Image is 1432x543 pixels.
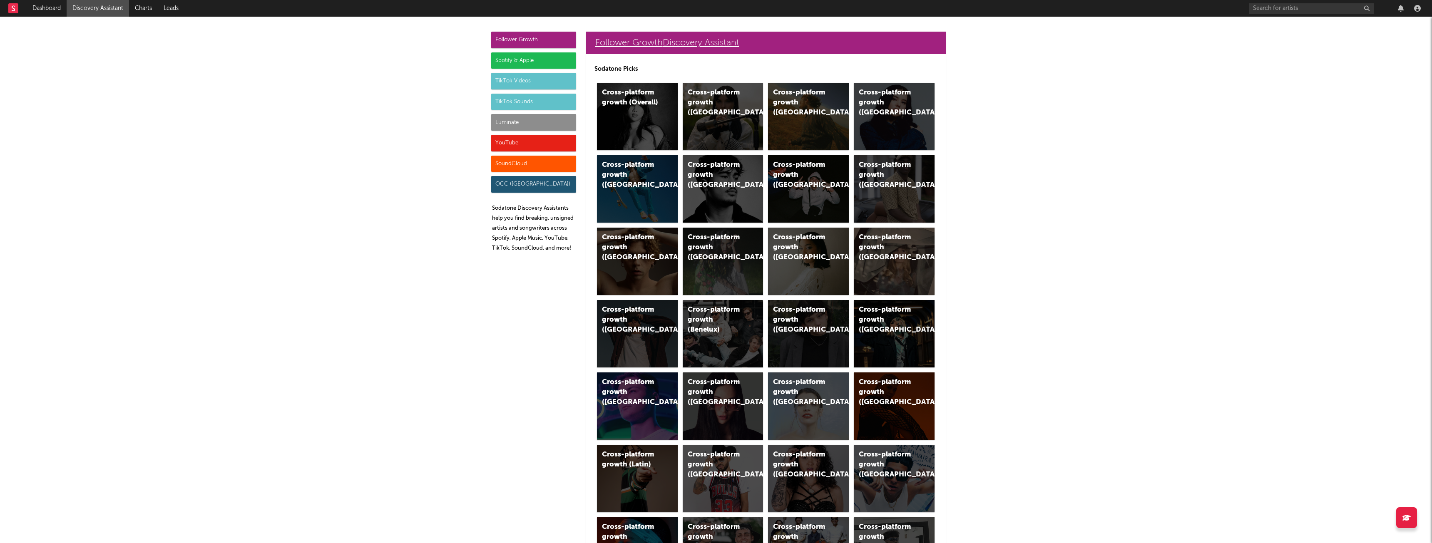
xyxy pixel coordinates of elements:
[859,88,915,118] div: Cross-platform growth ([GEOGRAPHIC_DATA])
[1249,3,1374,14] input: Search for artists
[768,83,849,150] a: Cross-platform growth ([GEOGRAPHIC_DATA])
[597,155,678,223] a: Cross-platform growth ([GEOGRAPHIC_DATA])
[688,305,744,335] div: Cross-platform growth (Benelux)
[602,88,659,108] div: Cross-platform growth (Overall)
[597,228,678,295] a: Cross-platform growth ([GEOGRAPHIC_DATA])
[773,305,830,335] div: Cross-platform growth ([GEOGRAPHIC_DATA])
[854,445,935,512] a: Cross-platform growth ([GEOGRAPHIC_DATA])
[491,176,576,193] div: OCC ([GEOGRAPHIC_DATA])
[586,32,946,54] a: Follower GrowthDiscovery Assistant
[683,228,763,295] a: Cross-platform growth ([GEOGRAPHIC_DATA])
[773,233,830,263] div: Cross-platform growth ([GEOGRAPHIC_DATA])
[683,445,763,512] a: Cross-platform growth ([GEOGRAPHIC_DATA])
[773,377,830,407] div: Cross-platform growth ([GEOGRAPHIC_DATA])
[491,114,576,131] div: Luminate
[768,445,849,512] a: Cross-platform growth ([GEOGRAPHIC_DATA])
[491,156,576,172] div: SoundCloud
[491,135,576,151] div: YouTube
[854,155,935,223] a: Cross-platform growth ([GEOGRAPHIC_DATA])
[859,450,915,480] div: Cross-platform growth ([GEOGRAPHIC_DATA])
[854,228,935,295] a: Cross-platform growth ([GEOGRAPHIC_DATA])
[854,83,935,150] a: Cross-platform growth ([GEOGRAPHIC_DATA])
[688,377,744,407] div: Cross-platform growth ([GEOGRAPHIC_DATA])
[768,228,849,295] a: Cross-platform growth ([GEOGRAPHIC_DATA])
[859,233,915,263] div: Cross-platform growth ([GEOGRAPHIC_DATA])
[773,160,830,190] div: Cross-platform growth ([GEOGRAPHIC_DATA]/GSA)
[602,233,659,263] div: Cross-platform growth ([GEOGRAPHIC_DATA])
[859,377,915,407] div: Cross-platform growth ([GEOGRAPHIC_DATA])
[597,445,678,512] a: Cross-platform growth (Latin)
[683,155,763,223] a: Cross-platform growth ([GEOGRAPHIC_DATA])
[683,372,763,440] a: Cross-platform growth ([GEOGRAPHIC_DATA])
[688,233,744,263] div: Cross-platform growth ([GEOGRAPHIC_DATA])
[773,450,830,480] div: Cross-platform growth ([GEOGRAPHIC_DATA])
[602,450,659,470] div: Cross-platform growth (Latin)
[491,32,576,48] div: Follower Growth
[597,300,678,367] a: Cross-platform growth ([GEOGRAPHIC_DATA])
[768,372,849,440] a: Cross-platform growth ([GEOGRAPHIC_DATA])
[854,300,935,367] a: Cross-platform growth ([GEOGRAPHIC_DATA])
[491,52,576,69] div: Spotify & Apple
[859,160,915,190] div: Cross-platform growth ([GEOGRAPHIC_DATA])
[602,377,659,407] div: Cross-platform growth ([GEOGRAPHIC_DATA])
[492,203,576,253] p: Sodatone Discovery Assistants help you find breaking, unsigned artists and songwriters across Spo...
[854,372,935,440] a: Cross-platform growth ([GEOGRAPHIC_DATA])
[683,83,763,150] a: Cross-platform growth ([GEOGRAPHIC_DATA])
[602,305,659,335] div: Cross-platform growth ([GEOGRAPHIC_DATA])
[597,83,678,150] a: Cross-platform growth (Overall)
[859,305,915,335] div: Cross-platform growth ([GEOGRAPHIC_DATA])
[683,300,763,367] a: Cross-platform growth (Benelux)
[491,94,576,110] div: TikTok Sounds
[688,88,744,118] div: Cross-platform growth ([GEOGRAPHIC_DATA])
[491,73,576,89] div: TikTok Videos
[602,160,659,190] div: Cross-platform growth ([GEOGRAPHIC_DATA])
[768,155,849,223] a: Cross-platform growth ([GEOGRAPHIC_DATA]/GSA)
[768,300,849,367] a: Cross-platform growth ([GEOGRAPHIC_DATA])
[594,64,937,74] p: Sodatone Picks
[773,88,830,118] div: Cross-platform growth ([GEOGRAPHIC_DATA])
[688,160,744,190] div: Cross-platform growth ([GEOGRAPHIC_DATA])
[597,372,678,440] a: Cross-platform growth ([GEOGRAPHIC_DATA])
[688,450,744,480] div: Cross-platform growth ([GEOGRAPHIC_DATA])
